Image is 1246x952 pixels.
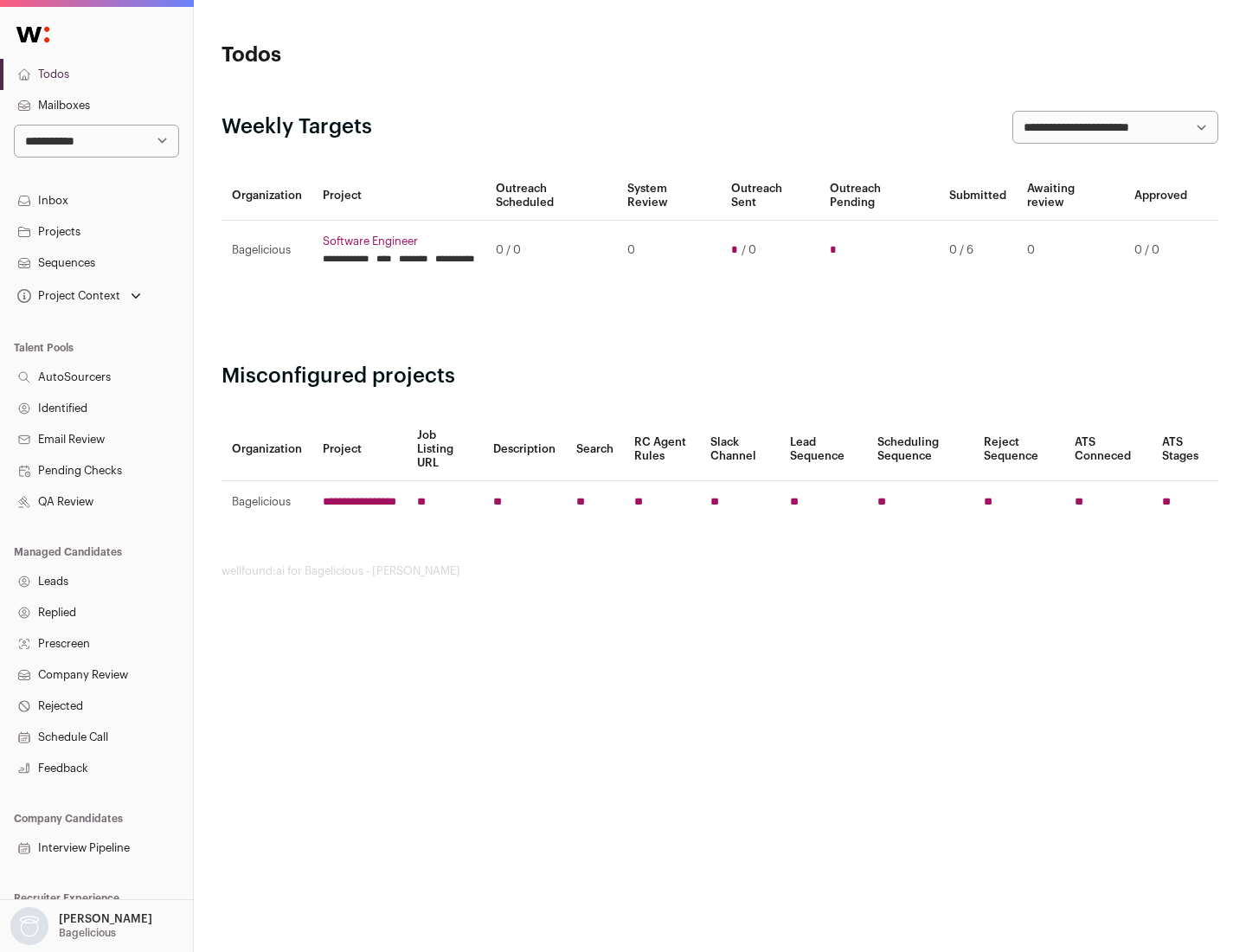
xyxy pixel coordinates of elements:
[59,912,152,926] p: [PERSON_NAME]
[7,907,156,945] button: Open dropdown
[1124,171,1198,221] th: Approved
[566,418,624,481] th: Search
[222,221,312,280] td: Bagelicious
[939,171,1017,221] th: Submitted
[973,418,1065,481] th: Reject Sequence
[222,418,312,481] th: Organization
[222,564,1218,578] footer: wellfound:ai for Bagelicious - [PERSON_NAME]
[624,418,699,481] th: RC Agent Rules
[14,284,145,308] button: Open dropdown
[485,221,617,280] td: 0 / 0
[1124,221,1198,280] td: 0 / 0
[617,221,720,280] td: 0
[1017,171,1124,221] th: Awaiting review
[780,418,867,481] th: Lead Sequence
[407,418,483,481] th: Job Listing URL
[222,481,312,524] td: Bagelicious
[1017,221,1124,280] td: 0
[10,907,48,945] img: nopic.png
[312,418,407,481] th: Project
[14,289,120,303] div: Project Context
[323,235,475,248] a: Software Engineer
[1152,418,1218,481] th: ATS Stages
[867,418,973,481] th: Scheduling Sequence
[7,17,59,52] img: Wellfound
[222,171,312,221] th: Organization
[700,418,780,481] th: Slack Channel
[721,171,820,221] th: Outreach Sent
[222,42,554,69] h1: Todos
[617,171,720,221] th: System Review
[312,171,485,221] th: Project
[483,418,566,481] th: Description
[819,171,938,221] th: Outreach Pending
[222,363,1218,390] h2: Misconfigured projects
[222,113,372,141] h2: Weekly Targets
[1064,418,1151,481] th: ATS Conneced
[939,221,1017,280] td: 0 / 6
[485,171,617,221] th: Outreach Scheduled
[742,243,756,257] span: / 0
[59,926,116,940] p: Bagelicious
